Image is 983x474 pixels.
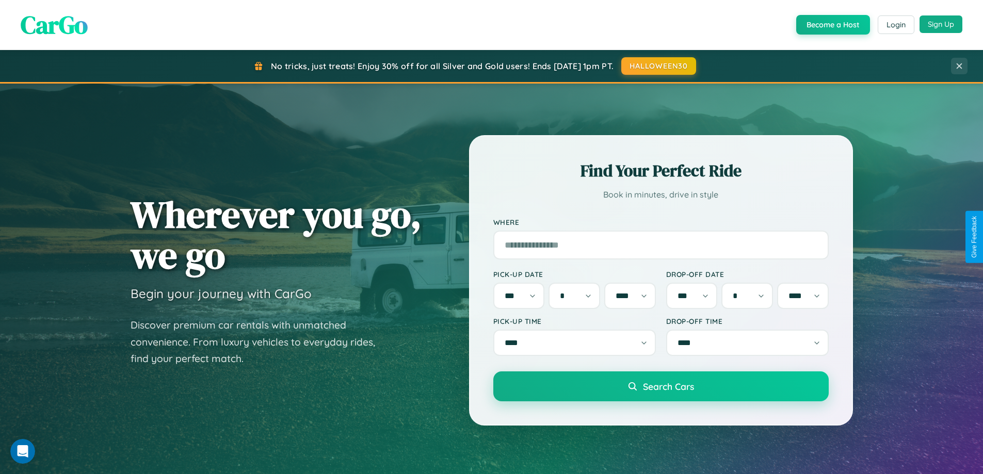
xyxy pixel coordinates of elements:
span: No tricks, just treats! Enjoy 30% off for all Silver and Gold users! Ends [DATE] 1pm PT. [271,61,614,71]
button: Login [878,15,914,34]
label: Where [493,218,829,226]
span: Search Cars [643,381,694,392]
p: Book in minutes, drive in style [493,187,829,202]
label: Drop-off Date [666,270,829,279]
button: HALLOWEEN30 [621,57,696,75]
h3: Begin your journey with CarGo [131,286,312,301]
p: Discover premium car rentals with unmatched convenience. From luxury vehicles to everyday rides, ... [131,317,389,367]
h2: Find Your Perfect Ride [493,159,829,182]
iframe: Intercom live chat [10,439,35,464]
button: Sign Up [920,15,962,33]
button: Search Cars [493,371,829,401]
span: CarGo [21,8,88,42]
label: Drop-off Time [666,317,829,325]
h1: Wherever you go, we go [131,194,422,275]
label: Pick-up Time [493,317,656,325]
div: Give Feedback [971,216,978,258]
label: Pick-up Date [493,270,656,279]
button: Become a Host [796,15,870,35]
